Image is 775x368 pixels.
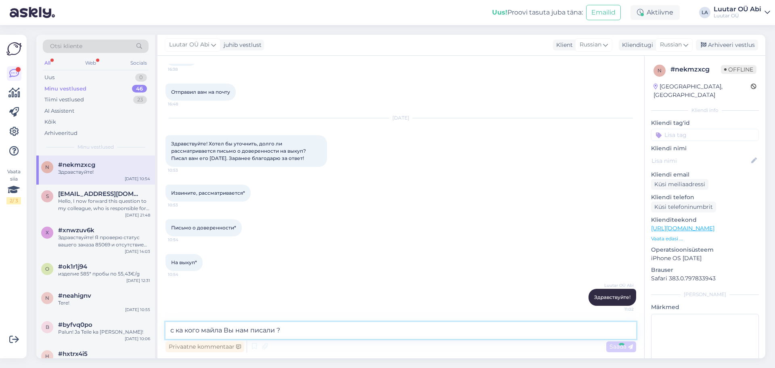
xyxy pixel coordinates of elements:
div: LA [699,7,710,18]
div: Küsi telefoninumbrit [651,202,716,212]
span: Luutar OÜ Abi [169,40,209,49]
div: # nekmzxcg [670,65,721,74]
div: Klienditugi [619,41,653,49]
span: Отправил вам на почту [171,89,230,95]
div: [DATE] 10:06 [125,336,150,342]
div: [DATE] 10:54 [125,176,150,182]
span: #nekmzxcg [58,161,95,168]
div: Web [84,58,98,68]
span: #neahignv [58,292,91,299]
p: Kliendi tag'id [651,119,759,127]
div: 23 [133,96,147,104]
p: iPhone OS [DATE] [651,254,759,263]
a: [URL][DOMAIN_NAME] [651,225,714,232]
div: Uus [44,74,54,82]
span: 10:53 [168,167,198,173]
p: Kliendi email [651,170,759,179]
div: Kõik [44,118,56,126]
span: Извините, рассматривается* [171,190,245,196]
div: Arhiveeritud [44,129,77,137]
span: n [45,295,49,301]
p: Kliendi nimi [651,144,759,153]
div: Aktiivne [630,5,680,20]
div: Arhiveeri vestlus [696,40,758,50]
div: Luutar OÜ Abi [714,6,761,13]
span: #xnwzuv6k [58,227,94,234]
span: 10:54 [168,237,198,243]
span: #ok1r1j94 [58,263,87,270]
span: Здравствуйте! Хотел бы уточнить, долго ли рассматривается письмо о доверенности на выкуп? Писал в... [171,141,307,161]
span: n [658,67,662,74]
span: h [45,353,49,359]
div: Hello, I now forward this question to my colleague, who is responsible for this. The reply will b... [58,198,150,212]
div: Minu vestlused [44,85,86,93]
input: Lisa nimi [651,156,750,165]
div: Proovi tasuta juba täna: [492,8,583,17]
div: Palun! Ja Teile ka [PERSON_NAME]! [58,328,150,336]
div: [DATE] 14:03 [125,248,150,254]
span: s [46,193,49,199]
span: #hxtrx4i5 [58,350,88,357]
span: Otsi kliente [50,42,82,50]
span: 10:53 [168,202,198,208]
div: Vaata siia [6,168,21,204]
a: Luutar OÜ AbiLuutar OÜ [714,6,770,19]
div: Хорошо [58,357,150,365]
span: Здравствуйте! [594,294,630,300]
span: skell70@mail.ru [58,190,142,198]
span: Minu vestlused [77,143,114,151]
p: Operatsioonisüsteem [651,246,759,254]
span: 16:38 [168,66,198,72]
p: Brauser [651,266,759,274]
span: Russian [660,40,682,49]
div: 46 [132,85,147,93]
span: 16:48 [168,101,198,107]
span: Offline [721,65,756,74]
img: Askly Logo [6,41,22,57]
span: b [46,324,49,330]
span: На выкуп* [171,259,197,265]
span: x [46,229,49,236]
p: Vaata edasi ... [651,235,759,242]
div: Tiimi vestlused [44,96,84,104]
div: 0 [135,74,147,82]
div: [DATE] 21:48 [125,212,150,218]
p: Safari 383.0.797833943 [651,274,759,283]
span: 10:54 [168,271,198,278]
span: 11:02 [603,306,634,312]
button: Emailid [586,5,621,20]
div: AI Assistent [44,107,74,115]
div: Luutar OÜ [714,13,761,19]
p: Klienditeekond [651,216,759,224]
div: [DATE] 10:55 [125,307,150,313]
span: n [45,164,49,170]
div: [PERSON_NAME] [651,291,759,298]
div: [DATE] [165,114,636,122]
span: #byfvq0po [58,321,92,328]
div: [DATE] 12:31 [126,278,150,284]
p: Kliendi telefon [651,193,759,202]
div: 2 / 3 [6,197,21,204]
div: Здравствуйте! [58,168,150,176]
span: Russian [580,40,601,49]
div: Здравствуйте! Я проверю статус вашего заказа 85069 и отсутствие подтверждения по электронной почт... [58,234,150,248]
span: Письмо о доверенности* [171,225,236,231]
div: juhib vestlust [220,41,262,49]
input: Lisa tag [651,129,759,141]
div: изделие 585* пробы по 55,43€/g [58,270,150,278]
p: Märkmed [651,303,759,311]
div: All [43,58,52,68]
span: o [45,266,49,272]
div: Socials [129,58,149,68]
span: Luutar OÜ Abi [603,282,634,288]
b: Uus! [492,8,507,16]
div: Tere! [58,299,150,307]
div: [GEOGRAPHIC_DATA], [GEOGRAPHIC_DATA] [654,82,751,99]
div: Klient [553,41,573,49]
div: Küsi meiliaadressi [651,179,708,190]
div: Kliendi info [651,107,759,114]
